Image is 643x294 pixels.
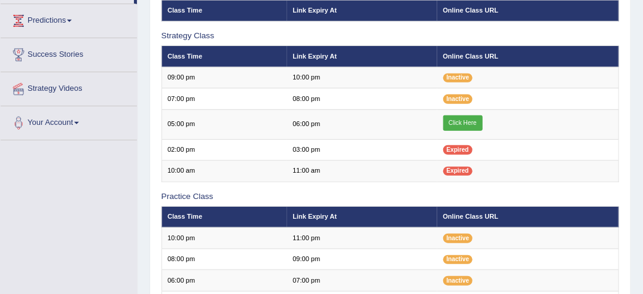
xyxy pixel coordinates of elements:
th: Class Time [161,46,287,67]
td: 06:00 pm [161,270,287,291]
a: Predictions [1,4,137,34]
td: 06:00 pm [287,109,437,139]
span: Inactive [443,94,473,103]
td: 08:00 pm [287,88,437,109]
td: 07:00 pm [287,270,437,291]
td: 10:00 pm [161,228,287,249]
h3: Strategy Class [161,32,620,41]
span: Inactive [443,234,473,243]
th: Online Class URL [437,46,619,67]
a: Strategy Videos [1,72,137,102]
td: 09:00 pm [161,67,287,88]
td: 10:00 am [161,161,287,182]
span: Inactive [443,255,473,264]
h3: Practice Class [161,192,620,201]
td: 02:00 pm [161,139,287,160]
td: 11:00 pm [287,228,437,249]
a: Click Here [443,115,483,131]
td: 10:00 pm [287,67,437,88]
td: 03:00 pm [287,139,437,160]
span: Inactive [443,73,473,82]
td: 07:00 pm [161,88,287,109]
td: 08:00 pm [161,249,287,269]
td: 11:00 am [287,161,437,182]
a: Success Stories [1,38,137,68]
span: Inactive [443,276,473,285]
td: 09:00 pm [287,249,437,269]
th: Link Expiry At [287,207,437,228]
th: Class Time [161,207,287,228]
span: Expired [443,145,473,154]
a: Your Account [1,106,137,136]
span: Expired [443,167,473,176]
th: Link Expiry At [287,46,437,67]
td: 05:00 pm [161,109,287,139]
th: Online Class URL [437,207,619,228]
